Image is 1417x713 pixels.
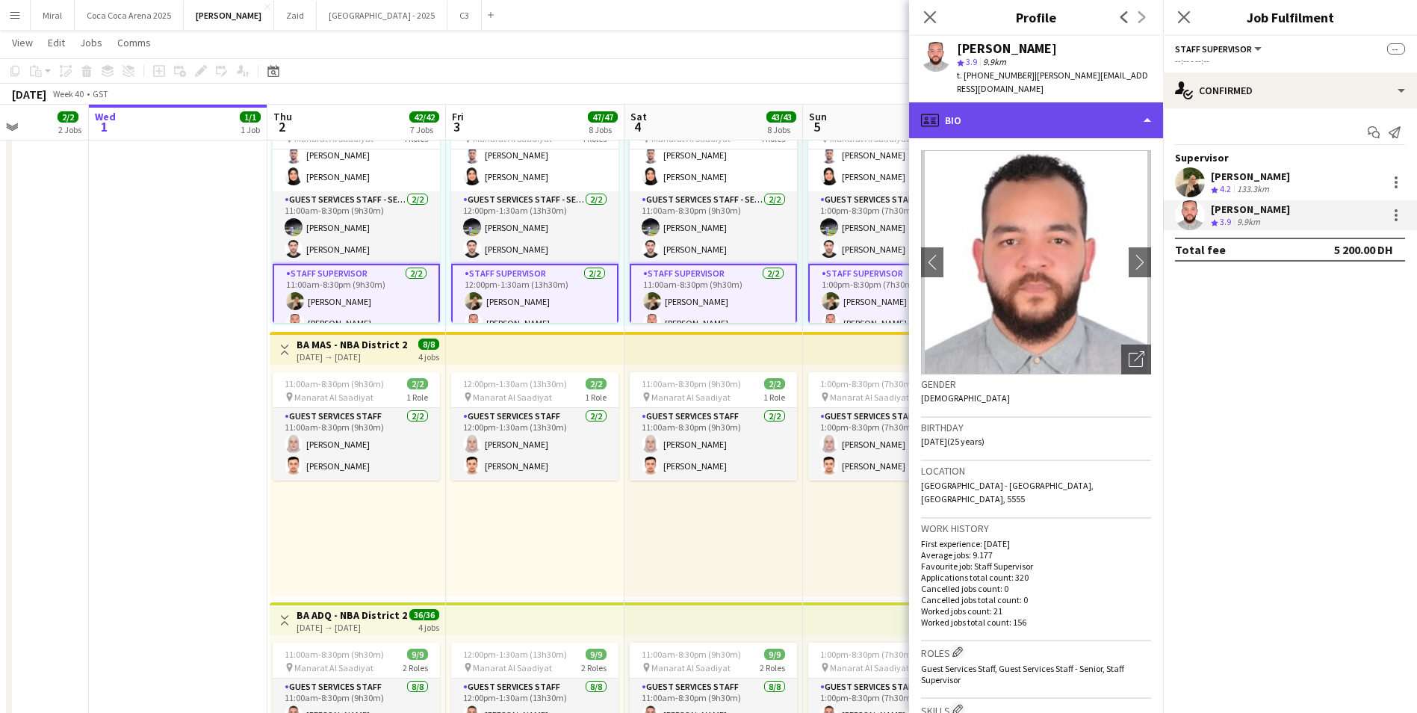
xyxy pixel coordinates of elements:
div: 2 Jobs [58,124,81,135]
span: 9/9 [407,649,428,660]
div: Supervisor [1163,151,1417,164]
p: Average jobs: 9.177 [921,549,1151,561]
h3: Location [921,464,1151,478]
div: 9.9km [1234,216,1263,229]
a: Comms [111,33,157,52]
app-card-role: Guest Services Staff2/212:00pm-1:30am (13h30m)[PERSON_NAME][PERSON_NAME] [451,408,618,481]
p: Cancelled jobs count: 0 [921,583,1151,594]
div: 7 Jobs [410,124,438,135]
div: [DATE] → [DATE] [297,622,408,633]
span: 42/42 [409,111,439,123]
span: Guest Services Staff, Guest Services Staff - Senior, Staff Supervisor [921,663,1124,685]
app-card-role: Guest Services Staff - Senior2/211:00am-8:30pm (9h30m)[PERSON_NAME][PERSON_NAME] [273,191,440,264]
app-card-role: Guest Services Staff2/21:00pm-8:30pm (7h30m)[PERSON_NAME][PERSON_NAME] [808,408,976,481]
h3: Birthday [921,421,1151,434]
h3: Roles [921,644,1151,660]
p: Cancelled jobs total count: 0 [921,594,1151,605]
span: Sat [630,110,647,123]
span: Comms [117,36,151,49]
div: 8 Jobs [767,124,796,135]
app-card-role: Guest Services Staff2/211:00am-8:30pm (9h30m)[PERSON_NAME][PERSON_NAME] [273,408,440,481]
span: 2/2 [58,111,78,123]
button: Zaid [274,1,317,30]
span: 1 [93,118,116,135]
span: Week 40 [49,88,87,99]
app-card-role: Guest Services Staff - Senior2/211:00am-8:30pm (9h30m)[PERSON_NAME][PERSON_NAME] [630,191,797,264]
h3: Job Fulfilment [1163,7,1417,27]
app-card-role: Staff Supervisor2/211:00am-8:30pm (9h30m)[PERSON_NAME][PERSON_NAME] [630,264,797,339]
button: Coca Coca Arena 2025 [75,1,184,30]
app-job-card: 1:00pm-8:30pm (7h30m)23/23 Manarat Al Saadiyat4 Roles[PERSON_NAME][PERSON_NAME][PERSON_NAME][PERS... [808,102,976,323]
span: 1/1 [240,111,261,123]
span: 2 Roles [760,662,785,673]
span: 1 Role [763,392,785,403]
div: [DATE] → [DATE] [297,351,408,362]
span: Manarat Al Saadiyat [830,392,909,403]
div: 12:00pm-1:30am (13h30m) (Sat)23/23 Manarat Al Saadiyat4 Roles[PERSON_NAME][PERSON_NAME][PERSON_NA... [451,102,618,323]
app-job-card: 11:00am-8:30pm (9h30m)2/2 Manarat Al Saadiyat1 RoleGuest Services Staff2/211:00am-8:30pm (9h30m)[... [273,372,440,481]
span: Manarat Al Saadiyat [294,392,373,403]
span: 4.2 [1220,183,1231,194]
span: 2 [271,118,292,135]
a: Edit [42,33,71,52]
div: Bio [909,102,1163,138]
h3: BA MAS - NBA District 2025 [297,338,408,351]
span: t. [PHONE_NUMBER] [957,70,1035,81]
a: Jobs [74,33,108,52]
div: GST [93,88,108,99]
span: 36/36 [409,609,439,620]
span: 11:00am-8:30pm (9h30m) [285,649,384,660]
div: [PERSON_NAME] [957,42,1057,55]
div: [DATE] [12,87,46,102]
div: Open photos pop-in [1121,345,1151,374]
span: 2/2 [586,378,607,389]
span: 4 [628,118,647,135]
span: Manarat Al Saadiyat [473,392,552,403]
span: 2 Roles [403,662,428,673]
span: 43/43 [766,111,796,123]
span: Edit [48,36,65,49]
span: Thu [273,110,292,123]
span: 9/9 [586,649,607,660]
span: 12:00pm-1:30am (13h30m) (Sat) [463,378,586,389]
div: 12:00pm-1:30am (13h30m) (Sat)2/2 Manarat Al Saadiyat1 RoleGuest Services Staff2/212:00pm-1:30am (... [451,372,618,481]
div: 8 Jobs [589,124,617,135]
span: 8/8 [418,339,439,350]
span: 3 [450,118,464,135]
app-card-role: Staff Supervisor2/211:00am-8:30pm (9h30m)[PERSON_NAME][PERSON_NAME] [273,264,440,339]
p: Applications total count: 320 [921,572,1151,583]
span: 1:00pm-8:30pm (7h30m) [820,378,914,389]
app-card-role: Guest Services Staff2/211:00am-8:30pm (9h30m)[PERSON_NAME][PERSON_NAME] [630,408,797,481]
button: Staff Supervisor [1175,43,1264,55]
span: Manarat Al Saadiyat [830,662,909,673]
span: Fri [452,110,464,123]
span: Manarat Al Saadiyat [473,662,552,673]
div: 5 200.00 DH [1334,242,1393,257]
button: C3 [447,1,482,30]
span: View [12,36,33,49]
span: 11:00am-8:30pm (9h30m) [642,649,741,660]
span: 1 Role [585,392,607,403]
app-job-card: 11:00am-8:30pm (9h30m)2/2 Manarat Al Saadiyat1 RoleGuest Services Staff2/211:00am-8:30pm (9h30m)[... [630,372,797,481]
span: 5 [807,118,827,135]
p: First experience: [DATE] [921,538,1151,549]
div: 4 jobs [418,620,439,633]
div: [PERSON_NAME] [1211,203,1290,216]
app-job-card: 11:00am-8:30pm (9h30m)23/23 Manarat Al Saadiyat4 Roles[PERSON_NAME][PERSON_NAME][PERSON_NAME][PER... [630,102,797,323]
span: | [PERSON_NAME][EMAIL_ADDRESS][DOMAIN_NAME] [957,70,1148,94]
div: 1 Job [241,124,260,135]
p: Worked jobs count: 21 [921,605,1151,617]
img: Crew avatar or photo [921,150,1151,374]
button: [PERSON_NAME] [184,1,274,30]
h3: Profile [909,7,1163,27]
span: [DEMOGRAPHIC_DATA] [921,392,1010,404]
span: 47/47 [588,111,618,123]
span: 1:00pm-8:30pm (7h30m) [820,649,914,660]
div: [PERSON_NAME] [1211,170,1290,183]
span: 3.9 [1220,216,1231,227]
span: Wed [95,110,116,123]
div: 1:00pm-8:30pm (7h30m)2/2 Manarat Al Saadiyat1 RoleGuest Services Staff2/21:00pm-8:30pm (7h30m)[PE... [808,372,976,481]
